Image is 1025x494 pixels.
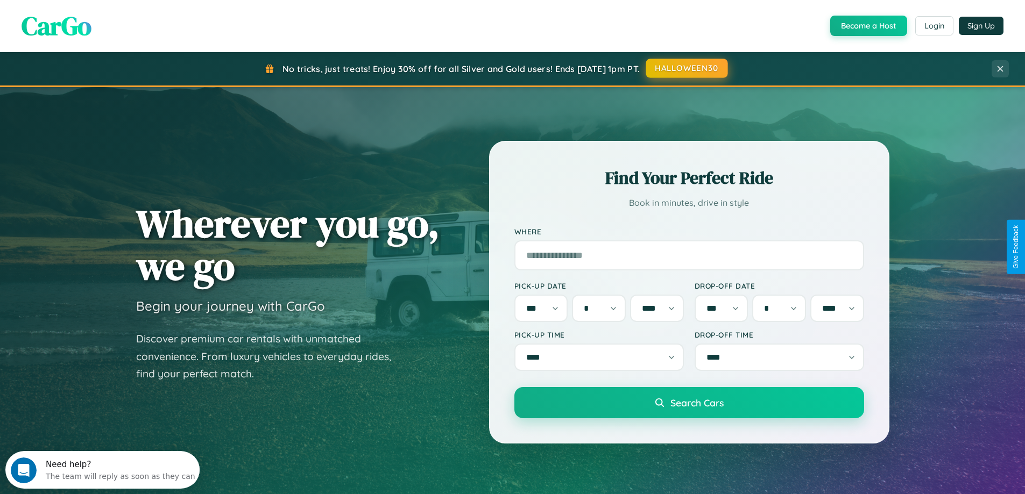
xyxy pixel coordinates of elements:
[695,330,864,339] label: Drop-off Time
[915,16,953,35] button: Login
[830,16,907,36] button: Become a Host
[4,4,200,34] div: Open Intercom Messenger
[40,9,190,18] div: Need help?
[514,195,864,211] p: Book in minutes, drive in style
[5,451,200,489] iframe: Intercom live chat discovery launcher
[1012,225,1020,269] div: Give Feedback
[695,281,864,290] label: Drop-off Date
[282,63,640,74] span: No tricks, just treats! Enjoy 30% off for all Silver and Gold users! Ends [DATE] 1pm PT.
[646,59,728,78] button: HALLOWEEN30
[22,8,91,44] span: CarGo
[136,298,325,314] h3: Begin your journey with CarGo
[514,227,864,236] label: Where
[959,17,1003,35] button: Sign Up
[136,202,440,287] h1: Wherever you go, we go
[514,330,684,339] label: Pick-up Time
[514,387,864,418] button: Search Cars
[670,397,724,409] span: Search Cars
[514,166,864,190] h2: Find Your Perfect Ride
[40,18,190,29] div: The team will reply as soon as they can
[514,281,684,290] label: Pick-up Date
[11,457,37,483] iframe: Intercom live chat
[136,330,405,383] p: Discover premium car rentals with unmatched convenience. From luxury vehicles to everyday rides, ...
